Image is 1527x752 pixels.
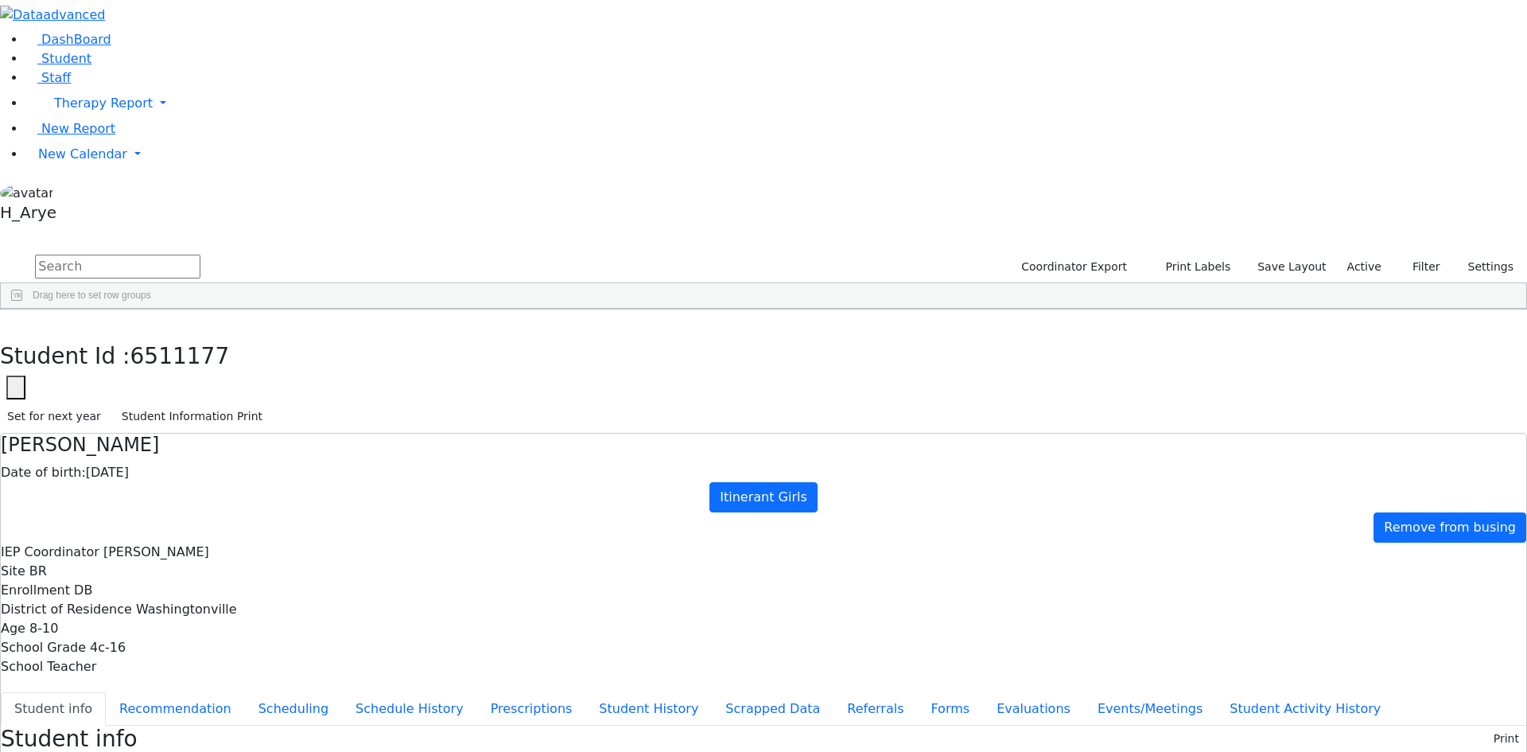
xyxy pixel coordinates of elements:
[983,692,1084,726] button: Evaluations
[1,657,96,676] label: School Teacher
[477,692,586,726] button: Prescriptions
[41,121,115,136] span: New Report
[1,638,86,657] label: School Grade
[1392,255,1447,279] button: Filter
[136,602,237,617] span: Washingtonville
[74,583,92,598] span: DB
[1,543,99,562] label: IEP Coordinator
[1,463,1526,482] div: [DATE]
[833,692,917,726] button: Referrals
[54,95,153,111] span: Therapy Report
[25,121,115,136] a: New Report
[1147,255,1238,279] button: Print Labels
[1084,692,1216,726] button: Events/Meetings
[1216,692,1394,726] button: Student Activity History
[25,138,1527,170] a: New Calendar
[33,290,151,301] span: Drag here to set row groups
[709,482,818,512] a: Itinerant Girls
[1,692,106,726] button: Student info
[106,692,245,726] button: Recommendation
[917,692,983,726] button: Forms
[1447,255,1521,279] button: Settings
[41,51,91,66] span: Student
[1,562,25,581] label: Site
[1,434,1526,457] h4: [PERSON_NAME]
[130,343,230,369] span: 6511177
[1,619,25,638] label: Age
[41,32,111,47] span: DashBoard
[38,146,127,162] span: New Calendar
[41,70,71,85] span: Staff
[1,463,86,482] label: Date of birth:
[90,640,126,655] span: 4c-16
[585,692,712,726] button: Student History
[115,404,270,429] button: Student Information Print
[1,600,132,619] label: District of Residence
[35,255,200,279] input: Search
[25,88,1527,119] a: Therapy Report
[1486,727,1526,751] button: Print
[342,692,477,726] button: Schedule History
[1374,512,1526,543] a: Remove from busing
[25,32,111,47] a: DashBoard
[1,581,70,600] label: Enrollment
[1011,255,1134,279] button: Coordinator Export
[1250,255,1333,279] button: Save Layout
[103,544,209,559] span: [PERSON_NAME]
[29,563,47,579] span: BR
[712,692,833,726] button: Scrapped Data
[1340,255,1389,279] label: Active
[29,621,58,636] span: 8-10
[25,70,71,85] a: Staff
[245,692,342,726] button: Scheduling
[25,51,91,66] a: Student
[1384,520,1516,535] span: Remove from busing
